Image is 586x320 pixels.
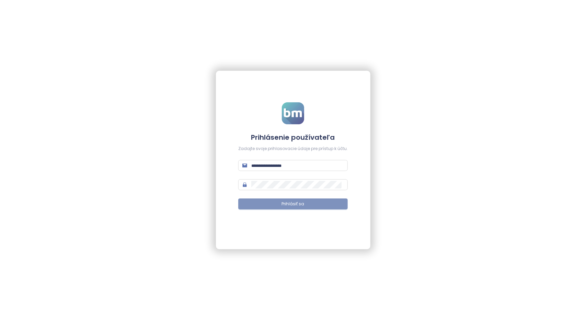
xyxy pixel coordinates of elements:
img: logo [282,102,304,124]
span: lock [242,182,247,187]
span: Prihlásiť sa [282,201,305,207]
h4: Prihlásenie používateľa [238,133,348,142]
button: Prihlásiť sa [238,198,348,209]
span: mail [242,163,247,168]
div: Zadajte svoje prihlasovacie údaje pre prístup k účtu. [238,146,348,152]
